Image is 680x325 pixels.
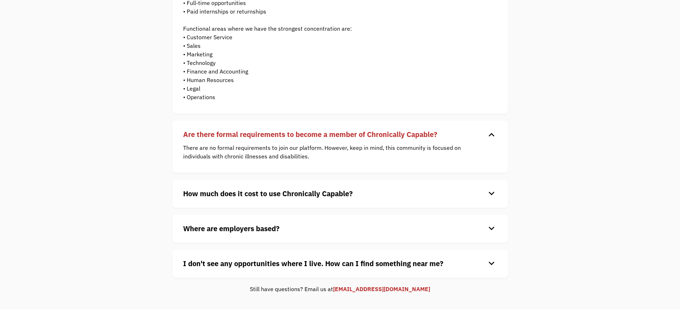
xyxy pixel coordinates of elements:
[486,129,497,140] div: keyboard_arrow_down
[172,285,508,293] div: Still have questions? Email us at
[183,130,437,139] strong: Are there formal requirements to become a member of Chronically Capable?
[486,188,497,199] div: keyboard_arrow_down
[333,285,430,293] a: [EMAIL_ADDRESS][DOMAIN_NAME]
[183,143,487,161] p: There are no formal requirements to join our platform. However, keep in mind, this community is f...
[486,258,497,269] div: keyboard_arrow_down
[183,259,443,268] strong: I don't see any opportunities where I live. How can I find something near me?
[486,223,497,234] div: keyboard_arrow_down
[183,189,353,198] strong: How much does it cost to use Chronically Capable?
[183,224,279,233] strong: Where are employers based?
